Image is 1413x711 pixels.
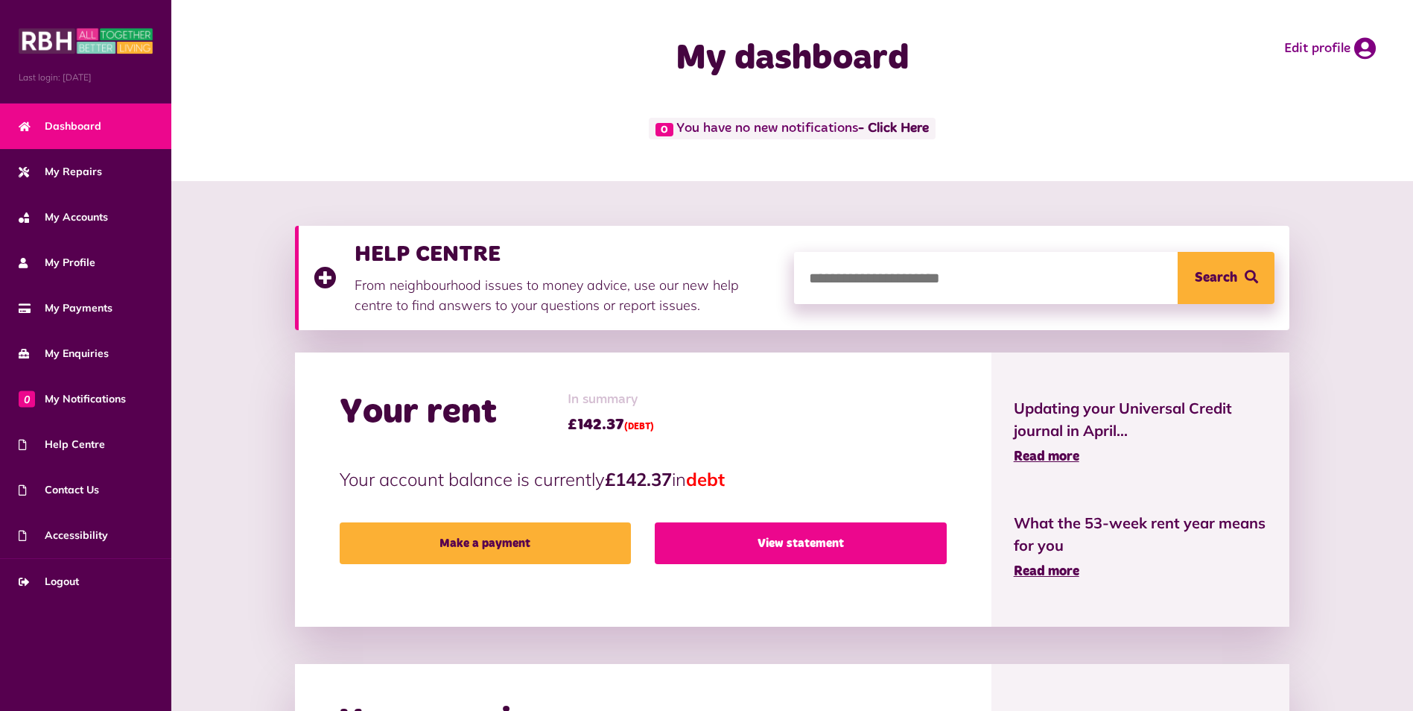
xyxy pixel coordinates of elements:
h2: Your rent [340,391,497,434]
p: From neighbourhood issues to money advice, use our new help centre to find answers to your questi... [355,275,779,315]
button: Search [1178,252,1274,304]
span: What the 53-week rent year means for you [1014,512,1268,557]
span: Accessibility [19,528,108,543]
span: You have no new notifications [649,118,936,139]
a: Updating your Universal Credit journal in April... Read more [1014,397,1268,467]
span: In summary [568,390,654,410]
h1: My dashboard [497,37,1088,80]
a: View statement [655,522,946,564]
p: Your account balance is currently in [340,466,947,493]
span: 0 [655,123,673,136]
span: My Enquiries [19,346,109,361]
span: My Notifications [19,391,126,407]
span: Read more [1014,565,1079,578]
span: Read more [1014,450,1079,464]
span: (DEBT) [624,423,654,432]
a: What the 53-week rent year means for you Read more [1014,512,1268,582]
span: Contact Us [19,482,99,498]
span: Updating your Universal Credit journal in April... [1014,397,1268,442]
span: debt [686,468,725,490]
img: MyRBH [19,26,153,56]
span: Dashboard [19,118,101,134]
a: Edit profile [1284,37,1376,60]
h3: HELP CENTRE [355,241,779,268]
span: My Repairs [19,164,102,180]
span: Last login: [DATE] [19,71,153,84]
a: Make a payment [340,522,631,564]
span: Help Centre [19,437,105,452]
span: My Profile [19,255,95,271]
span: £142.37 [568,414,654,436]
span: Logout [19,574,79,590]
span: 0 [19,391,35,407]
span: My Accounts [19,209,108,225]
span: My Payments [19,300,112,316]
span: Search [1195,252,1237,304]
a: - Click Here [858,122,929,136]
strong: £142.37 [605,468,672,490]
